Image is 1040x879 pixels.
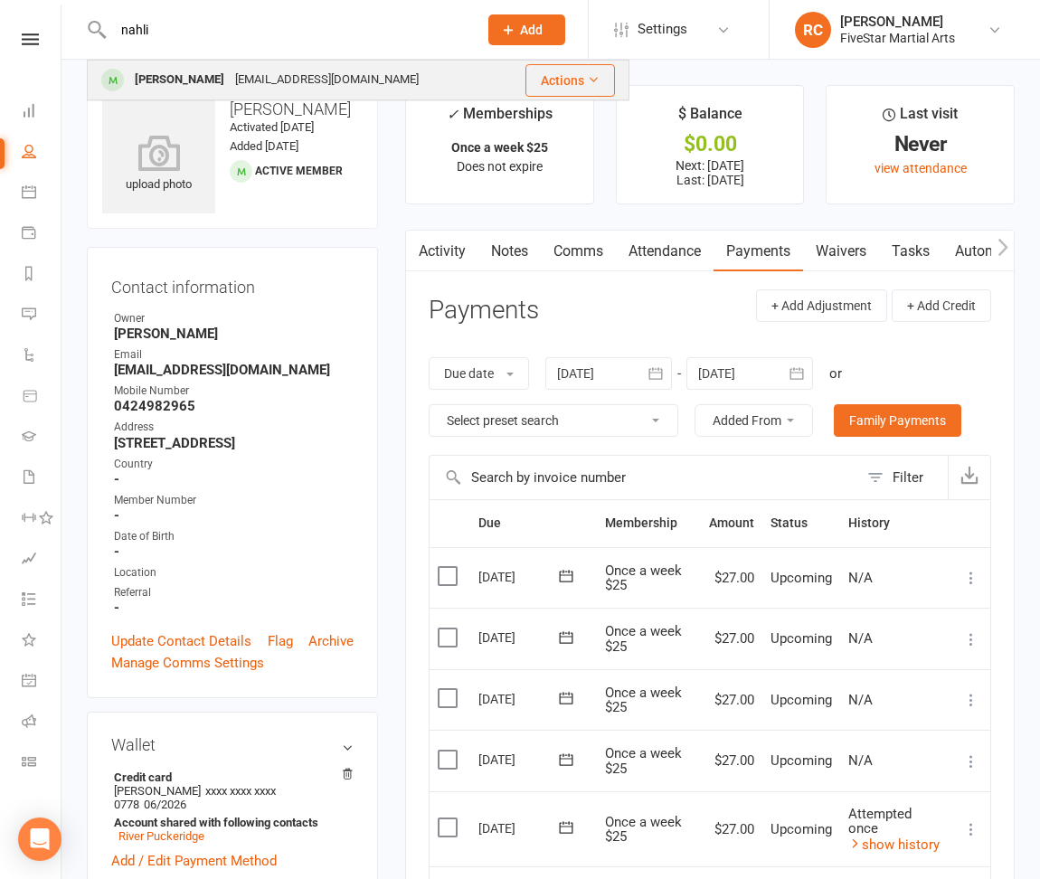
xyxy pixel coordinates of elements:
strong: Credit card [114,770,345,784]
span: xxxx xxxx xxxx 0778 [114,784,276,811]
span: N/A [848,570,873,586]
th: Status [762,500,840,546]
span: Upcoming [771,692,832,708]
th: Membership [597,500,701,546]
div: [DATE] [478,562,562,591]
a: General attendance kiosk mode [22,662,62,703]
strong: Once a week $25 [451,140,548,155]
div: [PERSON_NAME] [840,14,955,30]
div: Location [114,564,354,581]
strong: 0424982965 [114,398,354,414]
div: Address [114,419,354,436]
span: Once a week $25 [605,745,682,777]
div: Never [843,135,997,154]
span: Does not expire [457,159,543,174]
div: [DATE] [478,623,562,651]
span: Once a week $25 [605,814,682,846]
a: Payments [714,231,803,272]
button: Actions [525,64,615,97]
div: RC [795,12,831,48]
time: Added [DATE] [230,139,298,153]
a: Activity [406,231,478,272]
div: FiveStar Martial Arts [840,30,955,46]
a: Update Contact Details [111,630,251,652]
a: Add / Edit Payment Method [111,850,277,872]
strong: [EMAIL_ADDRESS][DOMAIN_NAME] [114,362,354,378]
input: Search by invoice number [430,456,858,499]
th: Amount [701,500,762,546]
button: Add [488,14,565,45]
a: Comms [541,231,616,272]
span: Attempted once [848,806,912,837]
div: [DATE] [478,814,562,842]
a: show history [848,836,940,853]
div: Open Intercom Messenger [18,818,61,861]
a: Product Sales [22,377,62,418]
a: Flag [268,630,293,652]
span: Once a week $25 [605,685,682,716]
strong: - [114,543,354,560]
p: Next: [DATE] Last: [DATE] [633,158,788,187]
div: Filter [893,467,923,488]
span: Settings [638,9,687,50]
span: Active member [255,165,343,177]
button: + Add Credit [892,289,991,322]
th: Due [470,500,597,546]
td: $27.00 [701,669,762,731]
strong: [PERSON_NAME] [114,326,354,342]
strong: Account shared with following contacts [114,816,345,829]
h3: Wallet [111,736,354,754]
a: Attendance [616,231,714,272]
div: Last visit [883,102,958,135]
a: view attendance [875,161,967,175]
strong: - [114,600,354,616]
div: $0.00 [633,135,788,154]
div: Country [114,456,354,473]
a: Calendar [22,174,62,214]
span: Once a week $25 [605,623,682,655]
span: 06/2026 [144,798,186,811]
div: Memberships [447,102,553,136]
a: People [22,133,62,174]
a: River Puckeridge [118,829,204,843]
a: Notes [478,231,541,272]
strong: - [114,471,354,487]
div: Email [114,346,354,364]
div: Mobile Number [114,383,354,400]
div: Referral [114,584,354,601]
td: $27.00 [701,730,762,791]
div: Member Number [114,492,354,509]
div: [PERSON_NAME] [129,67,230,93]
div: Date of Birth [114,528,354,545]
span: Upcoming [771,570,832,586]
h3: Payments [429,297,539,325]
button: Added From [695,404,813,437]
a: Manage Comms Settings [111,652,264,674]
div: upload photo [102,135,215,194]
input: Search... [108,17,465,43]
td: $27.00 [701,547,762,609]
h3: [PERSON_NAME] [102,100,363,118]
strong: - [114,507,354,524]
a: Payments [22,214,62,255]
div: [EMAIL_ADDRESS][DOMAIN_NAME] [230,67,424,93]
span: Add [520,23,543,37]
span: Once a week $25 [605,562,682,594]
time: Activated [DATE] [230,120,314,134]
span: Upcoming [771,821,832,837]
li: [PERSON_NAME] [111,768,354,846]
strong: [STREET_ADDRESS] [114,435,354,451]
div: $ Balance [678,102,742,135]
a: Class kiosk mode [22,743,62,784]
div: [DATE] [478,745,562,773]
div: Owner [114,310,354,327]
button: + Add Adjustment [756,289,887,322]
a: Archive [308,630,354,652]
a: Tasks [879,231,942,272]
span: N/A [848,692,873,708]
button: Due date [429,357,529,390]
div: or [829,363,842,384]
a: Reports [22,255,62,296]
span: Upcoming [771,752,832,769]
td: $27.00 [701,608,762,669]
